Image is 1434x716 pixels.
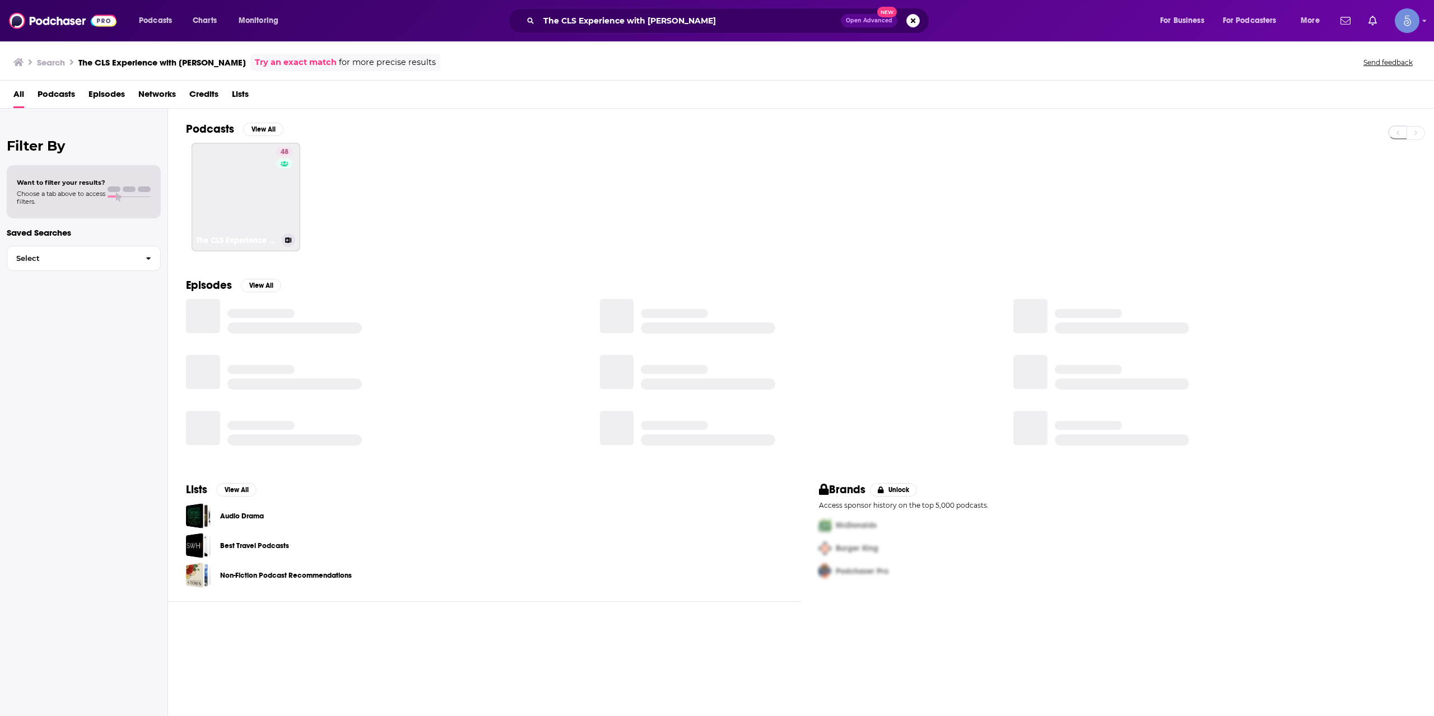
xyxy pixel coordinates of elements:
span: Want to filter your results? [17,179,105,186]
button: open menu [1152,12,1218,30]
span: Podcasts [139,13,172,29]
button: open menu [231,12,293,30]
a: Episodes [89,85,125,108]
span: New [877,7,897,17]
button: Send feedback [1360,58,1416,67]
span: Burger King [836,544,878,553]
h2: Episodes [186,278,232,292]
h3: The CLS Experience with [PERSON_NAME] [78,57,246,68]
a: Networks [138,85,176,108]
button: Show profile menu [1395,8,1419,33]
h2: Filter By [7,138,161,154]
a: PodcastsView All [186,122,283,136]
span: Open Advanced [846,18,892,24]
a: Charts [185,12,224,30]
a: Credits [189,85,218,108]
span: 48 [281,147,288,158]
button: View All [243,123,283,136]
a: ListsView All [186,483,257,497]
a: Non-Fiction Podcast Recommendations [220,569,352,582]
h3: Search [37,57,65,68]
div: Search podcasts, credits, & more... [519,8,940,34]
button: Select [7,246,161,271]
a: Try an exact match [255,56,337,69]
a: Best Travel Podcasts [220,540,289,552]
span: For Business [1160,13,1204,29]
img: User Profile [1395,8,1419,33]
img: Second Pro Logo [814,537,836,560]
a: Lists [232,85,249,108]
button: View All [241,279,281,292]
a: Show notifications dropdown [1336,11,1355,30]
a: 48The CLS Experience with [PERSON_NAME] [192,143,300,251]
button: open menu [1293,12,1334,30]
span: Select [7,255,137,262]
a: EpisodesView All [186,278,281,292]
img: Podchaser - Follow, Share and Rate Podcasts [9,10,117,31]
button: Unlock [870,483,918,497]
input: Search podcasts, credits, & more... [539,12,841,30]
a: Audio Drama [186,503,211,528]
span: Podchaser Pro [836,567,888,576]
button: open menu [131,12,187,30]
span: Logged in as Spiral5-G1 [1395,8,1419,33]
a: Show notifications dropdown [1364,11,1381,30]
img: Third Pro Logo [814,560,836,583]
span: McDonalds [836,521,877,530]
a: Podcasts [38,85,75,108]
h2: Podcasts [186,122,234,136]
a: All [13,85,24,108]
a: Audio Drama [220,510,264,522]
span: Charts [193,13,217,29]
h2: Brands [819,483,865,497]
button: Open AdvancedNew [841,14,897,27]
a: Best Travel Podcasts [186,533,211,558]
p: Access sponsor history on the top 5,000 podcasts. [819,501,1416,509]
p: Saved Searches [7,227,161,238]
span: for more precise results [339,56,436,69]
h3: The CLS Experience with [PERSON_NAME] [196,236,277,245]
button: View All [216,483,257,497]
button: open menu [1216,12,1293,30]
h2: Lists [186,483,207,497]
a: Non-Fiction Podcast Recommendations [186,563,211,588]
img: First Pro Logo [814,514,836,537]
span: For Podcasters [1223,13,1277,29]
span: Choose a tab above to access filters. [17,190,105,205]
a: 48 [276,147,293,156]
span: Monitoring [239,13,278,29]
span: More [1301,13,1320,29]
